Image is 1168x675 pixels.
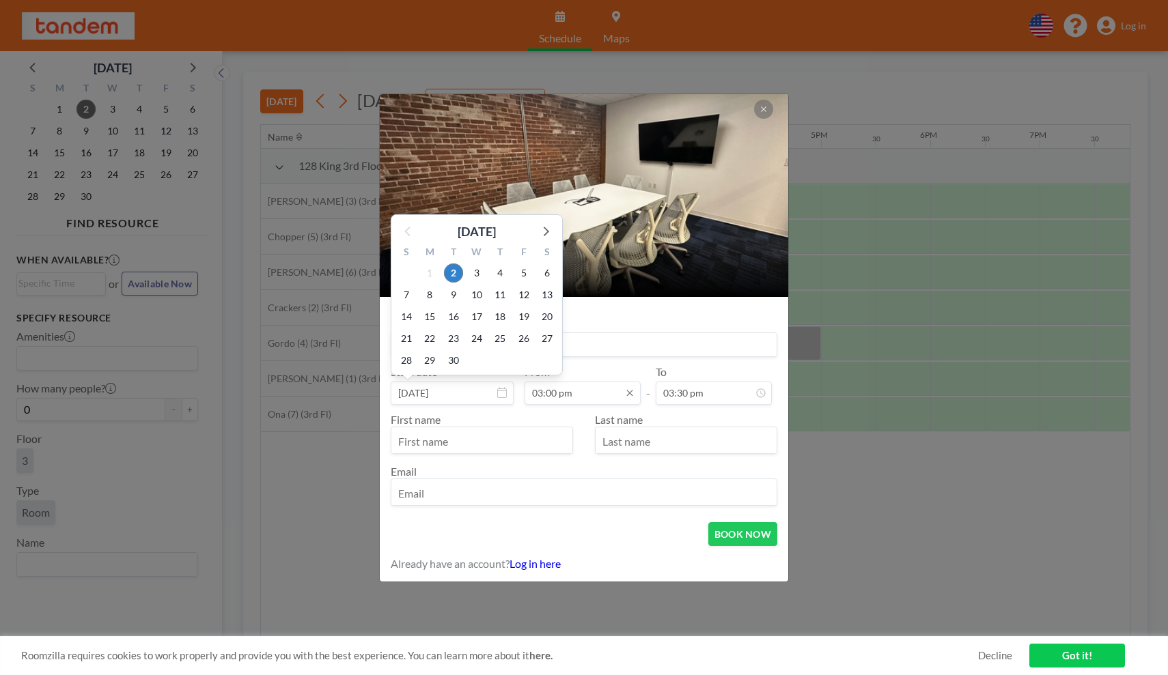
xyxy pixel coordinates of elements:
span: Friday, September 5, 2025 [514,263,533,283]
span: Tuesday, September 30, 2025 [444,351,463,370]
input: Email [391,482,777,505]
span: Wednesday, September 3, 2025 [467,263,486,283]
span: Thursday, September 11, 2025 [490,285,510,304]
span: Wednesday, September 24, 2025 [467,329,486,348]
span: Thursday, September 4, 2025 [490,263,510,283]
span: Tuesday, September 16, 2025 [444,307,463,326]
div: S [536,244,559,262]
span: Sunday, September 28, 2025 [397,351,416,370]
span: Monday, September 8, 2025 [420,285,439,304]
a: Log in here [510,557,561,570]
label: First name [391,413,441,426]
input: Last name [596,430,777,453]
span: Saturday, September 27, 2025 [538,329,557,348]
span: Friday, September 19, 2025 [514,307,533,326]
div: S [395,244,418,262]
h2: Crackers (2) (3rd Fl) [396,252,773,272]
span: Monday, September 15, 2025 [420,307,439,326]
a: here. [529,649,553,661]
div: [DATE] [458,222,496,241]
div: T [488,244,512,262]
span: Already have an account? [391,557,510,571]
span: Saturday, September 13, 2025 [538,285,557,304]
a: Got it! [1029,644,1125,667]
span: Wednesday, September 10, 2025 [467,285,486,304]
span: Tuesday, September 2, 2025 [444,263,463,283]
span: Friday, September 26, 2025 [514,329,533,348]
span: Sunday, September 14, 2025 [397,307,416,326]
span: - [646,370,650,400]
span: Thursday, September 18, 2025 [490,307,510,326]
span: Tuesday, September 9, 2025 [444,285,463,304]
div: W [465,244,488,262]
a: Decline [978,649,1012,662]
div: M [418,244,441,262]
span: Monday, September 22, 2025 [420,329,439,348]
span: Saturday, September 6, 2025 [538,263,557,283]
span: Sunday, September 7, 2025 [397,285,416,304]
span: Monday, September 1, 2025 [420,263,439,283]
label: Email [391,465,417,478]
label: Last name [595,413,643,426]
button: BOOK NOW [708,522,777,546]
img: 537.jpg [380,42,790,349]
span: Monday, September 29, 2025 [420,351,439,370]
span: Friday, September 12, 2025 [514,285,533,304]
input: Guest reservation [391,333,777,356]
span: Thursday, September 25, 2025 [490,329,510,348]
div: T [442,244,465,262]
span: Wednesday, September 17, 2025 [467,307,486,326]
span: Saturday, September 20, 2025 [538,307,557,326]
label: To [656,365,667,379]
span: Tuesday, September 23, 2025 [444,329,463,348]
div: F [512,244,535,262]
span: Sunday, September 21, 2025 [397,329,416,348]
input: First name [391,430,572,453]
span: Roomzilla requires cookies to work properly and provide you with the best experience. You can lea... [21,649,978,662]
